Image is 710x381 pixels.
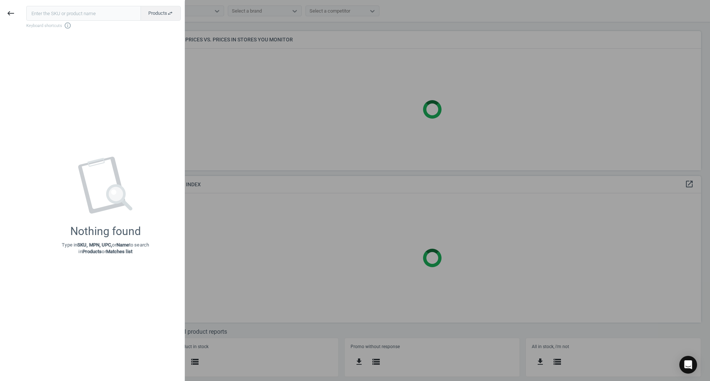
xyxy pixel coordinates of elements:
[62,242,149,255] p: Type in or to search in or
[6,9,15,18] i: keyboard_backspace
[679,356,697,374] div: Open Intercom Messenger
[64,22,71,29] i: info_outline
[26,6,141,21] input: Enter the SKU or product name
[77,242,112,248] strong: SKU, MPN, UPC,
[2,5,19,22] button: keyboard_backspace
[116,242,129,248] strong: Name
[167,10,173,16] i: swap_horiz
[106,249,132,254] strong: Matches list
[82,249,102,254] strong: Products
[148,10,173,17] span: Products
[26,22,181,29] span: Keyboard shortcuts
[70,225,141,238] div: Nothing found
[141,6,181,21] button: Productsswap_horiz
